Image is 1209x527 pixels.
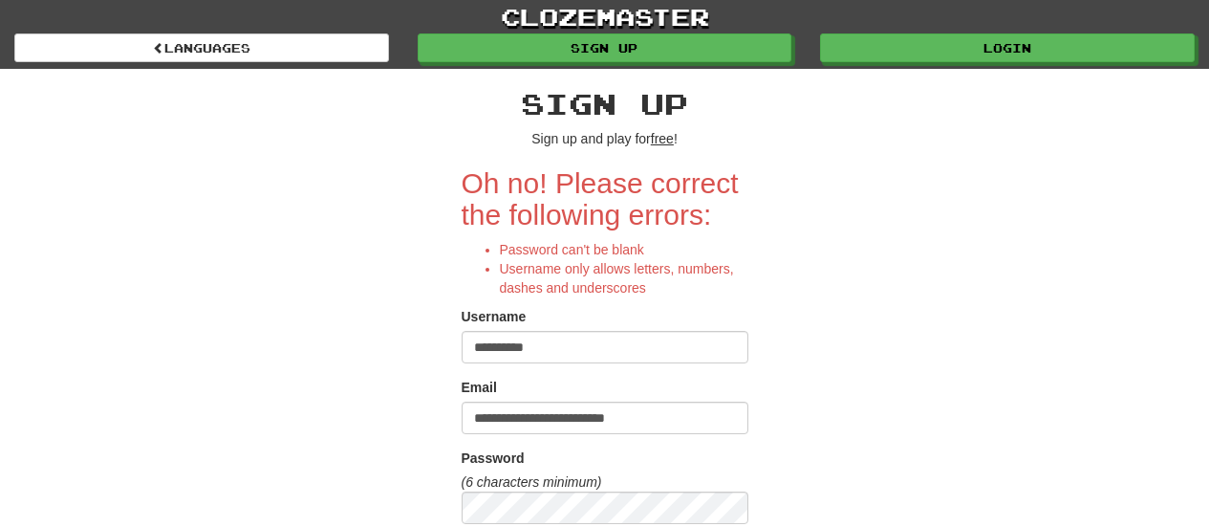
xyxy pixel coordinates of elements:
h2: Sign up [462,88,748,120]
a: Sign up [418,33,792,62]
em: (6 characters minimum) [462,474,602,490]
h2: Oh no! Please correct the following errors: [462,167,748,231]
a: Login [820,33,1195,62]
li: Password can't be blank [500,240,748,259]
p: Sign up and play for ! [462,129,748,148]
u: free [651,131,674,146]
label: Email [462,378,497,397]
label: Password [462,449,525,468]
a: Languages [14,33,389,62]
label: Username [462,307,527,326]
li: Username only allows letters, numbers, dashes and underscores [500,259,748,297]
